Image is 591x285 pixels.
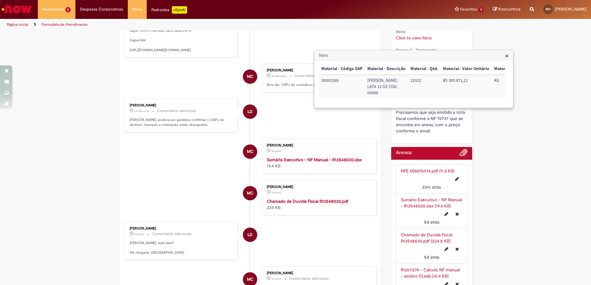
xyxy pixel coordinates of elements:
td: Material - Valor Unitário: R$ 395.971,11 [441,75,492,99]
a: Rascunhos [493,7,521,12]
div: [PERSON_NAME] [267,144,370,147]
th: Material - Unid. Medida [492,63,567,75]
div: MariaEliza Costa [243,145,257,159]
time: 29/09/2025 10:46:32 [271,74,286,78]
span: MC [546,7,551,11]
p: Bom dia, CNPJ do consultivo está certo 20.468.310.0050-20 [267,82,370,87]
div: MariaEliza Costa [243,186,257,200]
button: Excluir Sumário Executivo - NF Manual - R13548030.xlsx [452,209,463,219]
time: 26/09/2025 11:27:01 [424,219,439,225]
small: Comentários adicionais [289,276,329,281]
th: Material - Valor Unitário [441,63,492,75]
a: Chamado de Duvida Fiscal R13548030.pdf (234.8 KB) [401,232,452,244]
time: 30/09/2025 11:41:20 [422,184,441,190]
div: [PERSON_NAME] [130,104,233,107]
span: LD [248,227,253,242]
span: Precisamos que seja emitido a nota fiscal conforme a NF 70737 que se encontra em anexo, com o pre... [396,109,466,134]
h3: Itens [315,51,513,60]
div: Itens [314,50,513,108]
span: Favoritos [460,6,477,12]
a: Chamado de Duvida Fiscal R13548030.pdf [267,198,348,204]
p: [PERSON_NAME], tudo bem? Ok obrigada, [GEOGRAPHIC_DATA]. [130,241,233,255]
small: Comentários adicionais [157,108,197,114]
a: Sumário Executivo - NF Manual - R13548030.xlsx (19.4 KB) [401,197,462,209]
div: 19.4 KB [267,157,370,169]
ul: Trilhas de página [5,19,389,30]
img: ServiceNow [1,3,33,16]
td: Material - Descrição: BOBINA ALUMINIO LATA 12 OZ COIL 00098 [365,75,408,99]
td: Material - Qtd.: 22922 [408,75,441,99]
a: Sumário Executivo - NF Manual - R13548030.xlsx [267,157,362,163]
b: Itens [396,29,405,34]
span: 9d atrás [134,232,144,236]
button: Editar nome de arquivo Sumário Executivo - NF Manual - R13548030.xlsx [441,209,452,219]
span: MC [247,69,253,84]
span: LD [248,104,253,119]
span: 5d atrás [424,254,439,260]
button: Close [505,52,508,59]
span: 5d atrás [271,191,281,194]
time: 22/09/2025 08:23:18 [271,277,281,281]
div: [PERSON_NAME] [130,227,233,230]
span: MC [247,186,253,201]
span: 23m atrás [422,184,441,190]
span: 2 [65,7,71,12]
div: undefined Online [243,228,257,242]
time: 26/09/2025 11:27:01 [271,149,281,153]
time: 22/09/2025 09:30:39 [134,232,144,236]
span: um dia atrás [134,109,149,113]
h2: Anexos [396,150,412,156]
th: Material - Qtd. [408,63,441,75]
span: [PERSON_NAME] [555,7,586,12]
div: undefined Online [243,105,257,119]
time: 26/09/2025 11:26:59 [271,191,281,194]
span: um dia atrás [271,74,286,78]
p: +GenAi [172,6,187,14]
span: 5d atrás [271,149,281,153]
span: 5d atrás [424,219,439,225]
span: More [132,6,142,12]
time: 29/09/2025 09:54:26 [134,109,149,113]
a: Página inicial [7,22,28,27]
span: Rascunhos [498,6,521,12]
div: Padroniza [151,6,187,14]
a: R12611274 - Cálculo NF manual - sinistro (1).xlsb (16.4 KB) [401,267,460,279]
time: 26/09/2025 11:26:59 [424,254,439,260]
th: Material - Código SAP [319,63,365,75]
b: Forma de Pagamento [396,47,437,53]
button: Editar nome de arquivo Chamado de Duvida Fiscal R13548030.pdf [441,244,452,254]
span: Requisições [43,6,64,12]
button: Excluir Chamado de Duvida Fiscal R13548030.pdf [452,244,463,254]
p: [PERSON_NAME], poderia por gentileza confirmar o CNPJ do destino? chamado e orientação estão dive... [130,118,233,127]
small: Comentários adicionais [294,73,334,78]
button: Adicionar anexos [459,149,468,160]
div: [PERSON_NAME] [267,185,370,189]
div: [PERSON_NAME] [267,271,370,275]
div: [PERSON_NAME] [267,69,370,72]
span: 9 [478,7,484,12]
span: 9d atrás [271,277,281,281]
td: Material - Código SAP: 30005289 [319,75,365,99]
a: Formulário de Atendimento [42,22,87,27]
button: Editar nome de arquivo NFE 000076514.pdf [451,174,463,184]
span: Despesas Corporativas [80,6,123,12]
div: MariaEliza Costa [243,69,257,84]
small: Comentários adicionais [152,231,192,237]
a: NFE 000076514.pdf (11.2 KB) [401,168,454,174]
th: Material - Descrição [365,63,408,75]
a: Click to view Itens [396,35,432,41]
span: MC [247,144,253,159]
p: Boa tarde, [PERSON_NAME]! Essa transportadora indicada não tem cadastro, você precisa seguir com ... [130,14,233,53]
div: 235 KB [267,198,370,211]
b: Descrição [396,103,415,109]
td: Material - Unid. Medida: KG [492,75,567,99]
span: × [505,51,508,60]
